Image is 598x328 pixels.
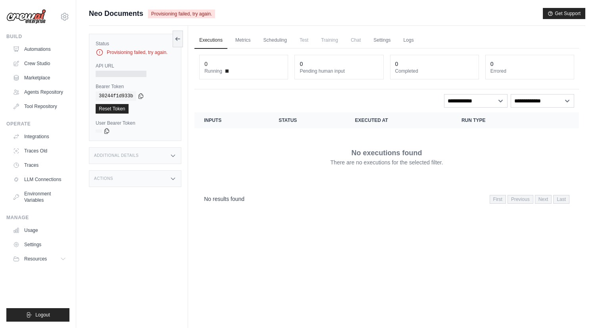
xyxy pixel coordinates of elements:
[96,91,136,101] code: 30244f1d933b
[300,60,303,68] div: 0
[346,112,452,128] th: Executed at
[204,195,244,203] p: No results found
[331,158,443,166] p: There are no executions for the selected filter.
[352,147,422,158] p: No executions found
[452,112,540,128] th: Run Type
[10,100,69,113] a: Tool Repository
[204,68,222,74] span: Running
[490,68,569,74] dt: Errored
[6,9,46,24] img: Logo
[295,32,313,48] span: Test
[24,256,47,262] span: Resources
[148,10,215,18] span: Provisioning failed, try again.
[490,195,569,204] nav: Pagination
[194,32,227,49] a: Executions
[535,195,552,204] span: Next
[231,32,256,49] a: Metrics
[10,57,69,70] a: Crew Studio
[6,308,69,322] button: Logout
[490,60,494,68] div: 0
[369,32,395,49] a: Settings
[94,176,113,181] h3: Actions
[543,8,585,19] button: Get Support
[10,43,69,56] a: Automations
[395,68,474,74] dt: Completed
[194,112,579,209] section: Crew executions table
[10,130,69,143] a: Integrations
[10,145,69,157] a: Traces Old
[96,63,175,69] label: API URL
[269,112,345,128] th: Status
[10,86,69,98] a: Agents Repository
[194,112,269,128] th: Inputs
[490,195,506,204] span: First
[10,71,69,84] a: Marketplace
[508,195,533,204] span: Previous
[399,32,419,49] a: Logs
[395,60,398,68] div: 0
[6,214,69,221] div: Manage
[96,104,129,114] a: Reset Token
[300,68,378,74] dt: Pending human input
[6,121,69,127] div: Operate
[553,195,569,204] span: Last
[10,253,69,265] button: Resources
[10,187,69,206] a: Environment Variables
[316,32,343,48] span: Training is not available until the deployment is complete
[346,32,365,48] span: Chat is not available until the deployment is complete
[35,312,50,318] span: Logout
[96,83,175,90] label: Bearer Token
[10,159,69,172] a: Traces
[96,48,175,56] div: Provisioning failed, try again.
[96,120,175,126] label: User Bearer Token
[10,224,69,237] a: Usage
[10,238,69,251] a: Settings
[204,60,208,68] div: 0
[96,41,175,47] label: Status
[89,8,143,19] span: Neo Documents
[259,32,292,49] a: Scheduling
[6,33,69,40] div: Build
[94,153,138,158] h3: Additional Details
[10,173,69,186] a: LLM Connections
[194,189,579,209] nav: Pagination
